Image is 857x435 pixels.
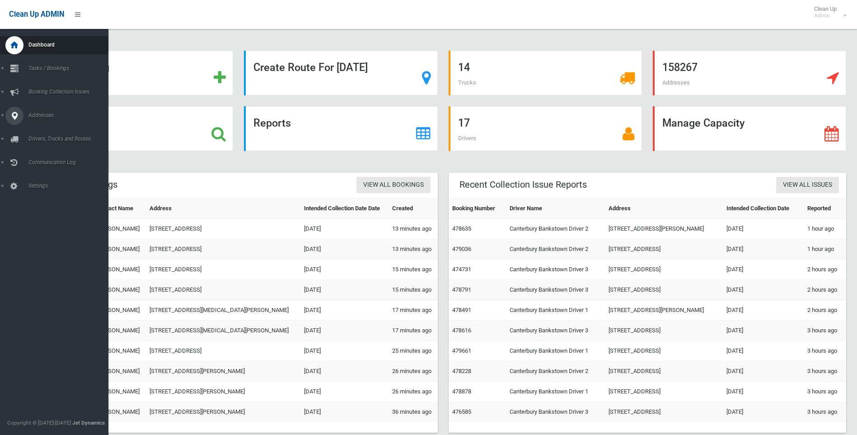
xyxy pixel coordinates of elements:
[93,199,146,219] th: Contact Name
[146,341,300,361] td: [STREET_ADDRESS]
[26,89,115,95] span: Booking Collection Issues
[244,106,437,151] a: Reports
[300,361,388,382] td: [DATE]
[804,260,846,280] td: 2 hours ago
[804,280,846,300] td: 2 hours ago
[506,382,605,402] td: Canterbury Bankstown Driver 1
[300,341,388,361] td: [DATE]
[146,382,300,402] td: [STREET_ADDRESS][PERSON_NAME]
[26,112,115,118] span: Addresses
[605,361,723,382] td: [STREET_ADDRESS]
[814,12,837,19] small: Admin
[146,321,300,341] td: [STREET_ADDRESS][MEDICAL_DATA][PERSON_NAME]
[300,260,388,280] td: [DATE]
[804,402,846,422] td: 3 hours ago
[662,61,698,74] strong: 158267
[452,307,471,313] a: 478491
[93,382,146,402] td: [PERSON_NAME]
[452,368,471,374] a: 478228
[40,51,233,95] a: Add Booking
[452,286,471,293] a: 478791
[452,246,471,252] a: 479036
[723,219,803,239] td: [DATE]
[356,177,431,194] a: View All Bookings
[389,280,438,300] td: 15 minutes ago
[389,219,438,239] td: 13 minutes ago
[244,51,437,95] a: Create Route For [DATE]
[804,300,846,321] td: 2 hours ago
[804,199,846,219] th: Reported
[452,347,471,354] a: 479661
[506,341,605,361] td: Canterbury Bankstown Driver 1
[804,321,846,341] td: 3 hours ago
[605,382,723,402] td: [STREET_ADDRESS]
[605,260,723,280] td: [STREET_ADDRESS]
[300,382,388,402] td: [DATE]
[93,361,146,382] td: [PERSON_NAME]
[804,382,846,402] td: 3 hours ago
[389,321,438,341] td: 17 minutes ago
[458,135,476,142] span: Drivers
[7,420,71,426] span: Copyright © [DATE]-[DATE]
[810,5,846,19] span: Clean Up
[662,117,745,129] strong: Manage Capacity
[93,402,146,422] td: [PERSON_NAME]
[300,300,388,321] td: [DATE]
[458,117,470,129] strong: 17
[605,280,723,300] td: [STREET_ADDRESS]
[93,300,146,321] td: [PERSON_NAME]
[26,65,115,71] span: Tasks / Bookings
[605,300,723,321] td: [STREET_ADDRESS][PERSON_NAME]
[458,61,470,74] strong: 14
[804,341,846,361] td: 3 hours ago
[146,300,300,321] td: [STREET_ADDRESS][MEDICAL_DATA][PERSON_NAME]
[605,341,723,361] td: [STREET_ADDRESS]
[605,239,723,260] td: [STREET_ADDRESS]
[93,219,146,239] td: [PERSON_NAME]
[93,341,146,361] td: [PERSON_NAME]
[253,61,368,74] strong: Create Route For [DATE]
[389,300,438,321] td: 17 minutes ago
[146,239,300,260] td: [STREET_ADDRESS]
[605,402,723,422] td: [STREET_ADDRESS]
[452,266,471,273] a: 474731
[804,219,846,239] td: 1 hour ago
[776,177,839,194] a: View All Issues
[300,280,388,300] td: [DATE]
[723,382,803,402] td: [DATE]
[452,408,471,415] a: 476585
[506,219,605,239] td: Canterbury Bankstown Driver 2
[605,219,723,239] td: [STREET_ADDRESS][PERSON_NAME]
[389,402,438,422] td: 36 minutes ago
[449,199,506,219] th: Booking Number
[452,327,471,334] a: 478616
[452,388,471,395] a: 478878
[26,136,115,142] span: Drivers, Trucks and Routes
[300,199,388,219] th: Intended Collection Date Date
[506,280,605,300] td: Canterbury Bankstown Driver 3
[26,159,115,165] span: Communication Log
[506,260,605,280] td: Canterbury Bankstown Driver 3
[389,260,438,280] td: 15 minutes ago
[146,280,300,300] td: [STREET_ADDRESS]
[146,260,300,280] td: [STREET_ADDRESS]
[506,321,605,341] td: Canterbury Bankstown Driver 3
[723,402,803,422] td: [DATE]
[605,199,723,219] th: Address
[146,199,300,219] th: Address
[146,361,300,382] td: [STREET_ADDRESS][PERSON_NAME]
[452,225,471,232] a: 478635
[506,239,605,260] td: Canterbury Bankstown Driver 2
[723,199,803,219] th: Intended Collection Date
[723,260,803,280] td: [DATE]
[723,341,803,361] td: [DATE]
[26,42,115,48] span: Dashboard
[653,106,846,151] a: Manage Capacity
[506,199,605,219] th: Driver Name
[40,106,233,151] a: Search
[723,280,803,300] td: [DATE]
[449,51,642,95] a: 14 Trucks
[389,199,438,219] th: Created
[389,361,438,382] td: 26 minutes ago
[605,321,723,341] td: [STREET_ADDRESS]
